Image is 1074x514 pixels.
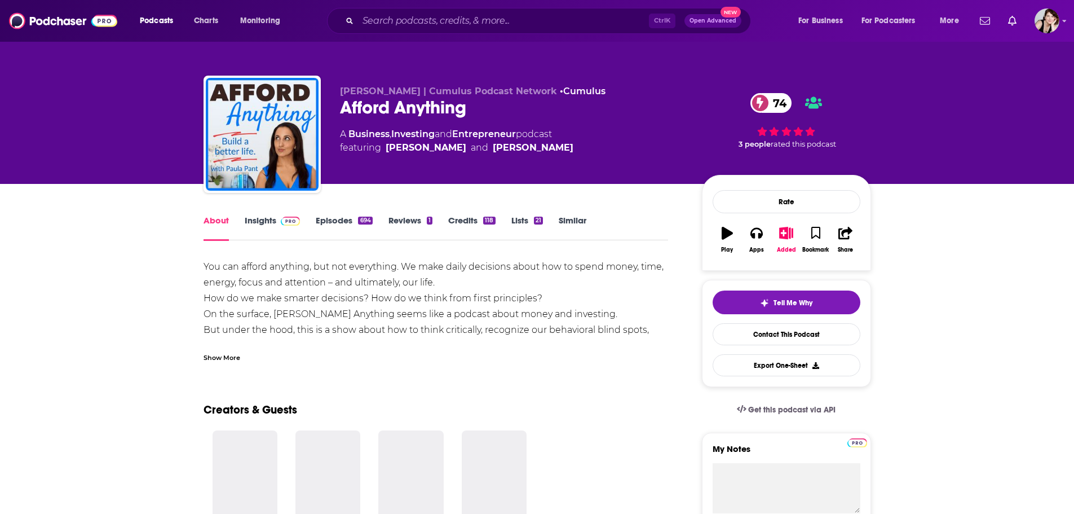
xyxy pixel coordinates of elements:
[340,128,573,155] div: A podcast
[861,13,916,29] span: For Podcasters
[1035,8,1059,33] span: Logged in as tracy29121
[348,129,390,139] a: Business
[690,18,736,24] span: Open Advanced
[452,129,516,139] a: Entrepreneur
[204,403,297,417] a: Creators & Guests
[338,8,762,34] div: Search podcasts, credits, & more...
[511,215,543,241] a: Lists21
[684,14,741,28] button: Open AdvancedNew
[750,93,792,113] a: 74
[713,190,860,213] div: Rate
[471,141,488,155] span: and
[713,323,860,345] a: Contact This Podcast
[194,13,218,29] span: Charts
[132,12,188,30] button: open menu
[563,86,605,96] a: Cumulus
[340,86,557,96] span: [PERSON_NAME] | Cumulus Podcast Network
[830,219,860,260] button: Share
[771,140,836,148] span: rated this podcast
[390,129,391,139] span: ,
[391,129,435,139] a: Investing
[448,215,495,241] a: Credits118
[847,438,867,447] img: Podchaser Pro
[932,12,973,30] button: open menu
[358,217,372,225] div: 694
[140,13,173,29] span: Podcasts
[838,247,853,253] div: Share
[774,298,812,307] span: Tell Me Why
[204,215,229,241] a: About
[760,298,769,307] img: tell me why sparkle
[721,247,733,253] div: Play
[1035,8,1059,33] button: Show profile menu
[713,354,860,376] button: Export One-Sheet
[534,217,543,225] div: 21
[204,259,669,433] div: You can afford anything, but not everything. We make daily decisions about how to spend money, ti...
[702,86,871,156] div: 74 3 peoplerated this podcast
[187,12,225,30] a: Charts
[854,12,932,30] button: open menu
[801,219,830,260] button: Bookmark
[559,215,586,241] a: Similar
[802,247,829,253] div: Bookmark
[649,14,675,28] span: Ctrl K
[388,215,432,241] a: Reviews1
[721,7,741,17] span: New
[728,396,845,424] a: Get this podcast via API
[1004,11,1021,30] a: Show notifications dropdown
[739,140,771,148] span: 3 people
[777,247,796,253] div: Added
[483,217,495,225] div: 118
[762,93,792,113] span: 74
[9,10,117,32] img: Podchaser - Follow, Share and Rate Podcasts
[340,141,573,155] span: featuring
[713,219,742,260] button: Play
[560,86,605,96] span: •
[386,141,466,155] a: Paula Pant
[316,215,372,241] a: Episodes694
[975,11,995,30] a: Show notifications dropdown
[713,291,860,314] button: tell me why sparkleTell Me Why
[847,437,867,447] a: Pro website
[748,405,836,415] span: Get this podcast via API
[493,141,573,155] a: Sunitha Rao
[771,219,801,260] button: Added
[790,12,857,30] button: open menu
[281,217,300,226] img: Podchaser Pro
[940,13,959,29] span: More
[245,215,300,241] a: InsightsPodchaser Pro
[427,217,432,225] div: 1
[713,443,860,463] label: My Notes
[435,129,452,139] span: and
[749,247,764,253] div: Apps
[206,78,319,191] img: Afford Anything
[358,12,649,30] input: Search podcasts, credits, & more...
[240,13,280,29] span: Monitoring
[742,219,771,260] button: Apps
[232,12,295,30] button: open menu
[1035,8,1059,33] img: User Profile
[798,13,843,29] span: For Business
